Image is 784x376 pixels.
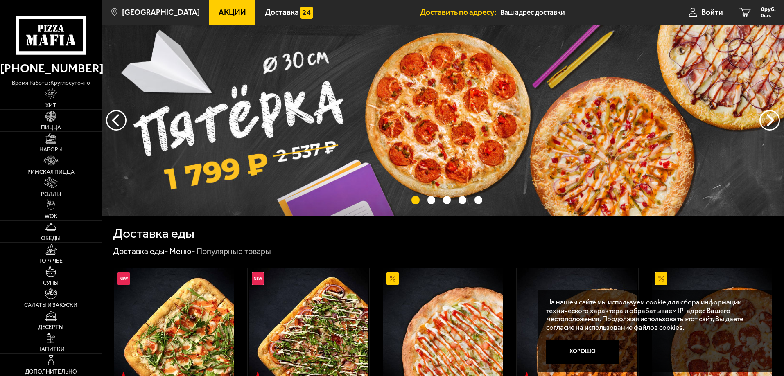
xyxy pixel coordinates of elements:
[113,227,194,240] h1: Доставка еды
[39,147,63,153] span: Наборы
[45,103,56,108] span: Хит
[761,13,776,18] span: 0 шт.
[474,196,482,204] button: точки переключения
[546,298,760,332] p: На нашем сайте мы используем cookie для сбора информации технического характера и обрабатываем IP...
[386,272,399,285] img: Акционный
[701,8,723,16] span: Войти
[197,246,271,257] div: Популярные товары
[252,272,264,285] img: Новинка
[122,8,200,16] span: [GEOGRAPHIC_DATA]
[25,369,77,375] span: Дополнительно
[443,196,451,204] button: точки переключения
[106,110,127,131] button: следующий
[759,110,780,131] button: предыдущий
[27,169,75,175] span: Римская пицца
[41,125,61,131] span: Пицца
[43,280,59,286] span: Супы
[300,7,313,19] img: 15daf4d41897b9f0e9f617042186c801.svg
[41,236,61,241] span: Обеды
[219,8,246,16] span: Акции
[265,8,299,16] span: Доставка
[420,8,500,16] span: Доставить по адресу:
[411,196,419,204] button: точки переключения
[39,258,63,264] span: Горячее
[117,272,130,285] img: Новинка
[45,214,57,219] span: WOK
[546,340,620,364] button: Хорошо
[41,191,61,197] span: Роллы
[169,246,195,256] a: Меню-
[459,196,466,204] button: точки переключения
[655,272,667,285] img: Акционный
[761,7,776,12] span: 0 руб.
[24,302,77,308] span: Салаты и закуски
[37,347,65,352] span: Напитки
[38,324,63,330] span: Десерты
[113,246,168,256] a: Доставка еды-
[500,5,657,20] input: Ваш адрес доставки
[427,196,435,204] button: точки переключения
